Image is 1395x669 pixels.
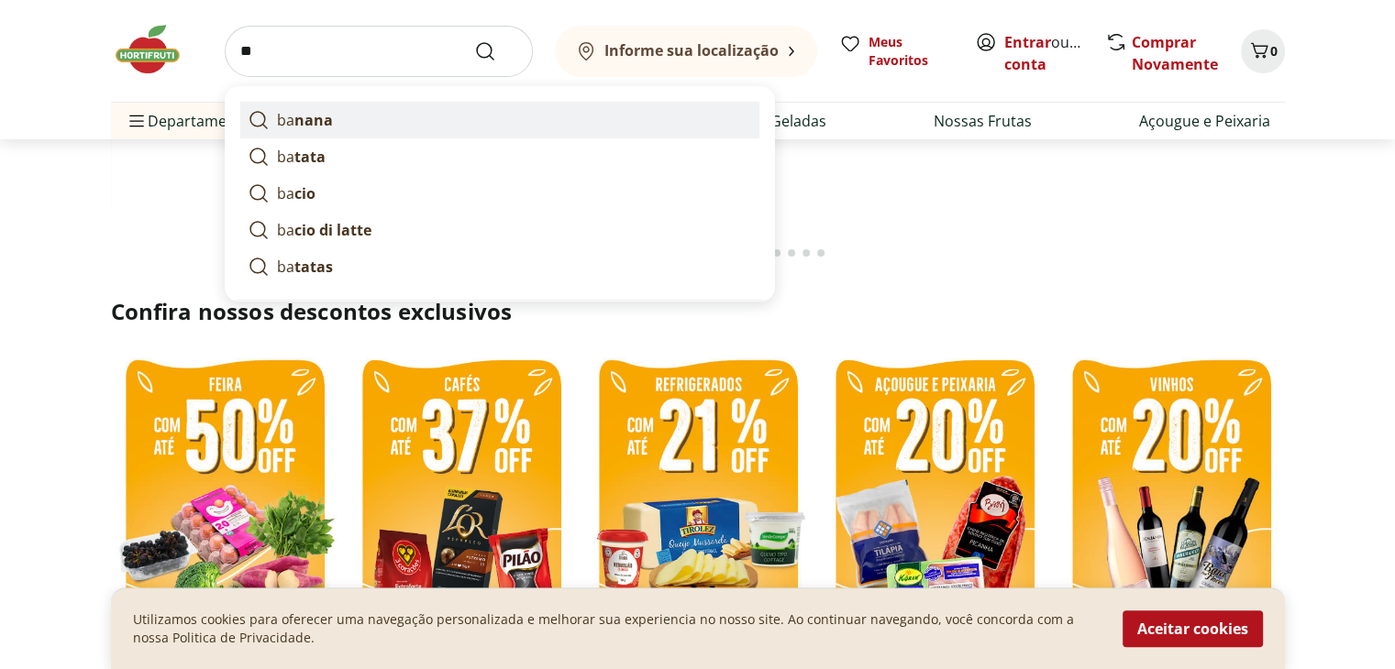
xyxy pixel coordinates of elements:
img: feira [111,348,338,652]
span: Meus Favoritos [869,33,953,70]
a: bacio [240,175,759,212]
a: Comprar Novamente [1132,32,1218,74]
img: refrigerados [584,348,812,652]
a: Nossas Frutas [934,110,1032,132]
button: Aceitar cookies [1123,610,1263,647]
span: ou [1004,31,1086,75]
span: 0 [1270,42,1278,60]
b: Informe sua localização [604,40,779,60]
p: Utilizamos cookies para oferecer uma navegação personalizada e melhorar sua experiencia no nosso ... [133,610,1101,647]
img: resfriados [821,348,1048,652]
strong: nana [294,110,333,130]
a: bacio di latte [240,212,759,248]
p: ba [277,256,333,278]
a: batatas [240,248,759,285]
a: batata [240,138,759,175]
button: Go to page 15 from fs-carousel [784,231,799,275]
button: Go to page 16 from fs-carousel [799,231,814,275]
button: Carrinho [1241,29,1285,73]
p: ba [277,219,371,241]
p: ba [277,109,333,131]
button: Menu [126,99,148,143]
strong: cio [294,183,316,203]
strong: tata [294,147,326,167]
button: Informe sua localização [555,26,817,77]
p: ba [277,146,326,168]
a: Criar conta [1004,32,1105,74]
input: search [225,26,533,77]
img: vinhos [1057,348,1285,652]
h2: Confira nossos descontos exclusivos [111,297,1285,326]
img: Hortifruti [111,22,203,77]
span: Departamentos [126,99,258,143]
img: café [348,348,575,652]
button: Go to page 17 from fs-carousel [814,231,828,275]
strong: cio di latte [294,220,371,240]
p: ba [277,182,316,204]
strong: tatas [294,257,333,277]
a: Entrar [1004,32,1051,52]
button: Submit Search [474,40,518,62]
a: Açougue e Peixaria [1139,110,1270,132]
button: Go to page 14 from fs-carousel [769,231,784,275]
a: Meus Favoritos [839,33,953,70]
a: banana [240,102,759,138]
